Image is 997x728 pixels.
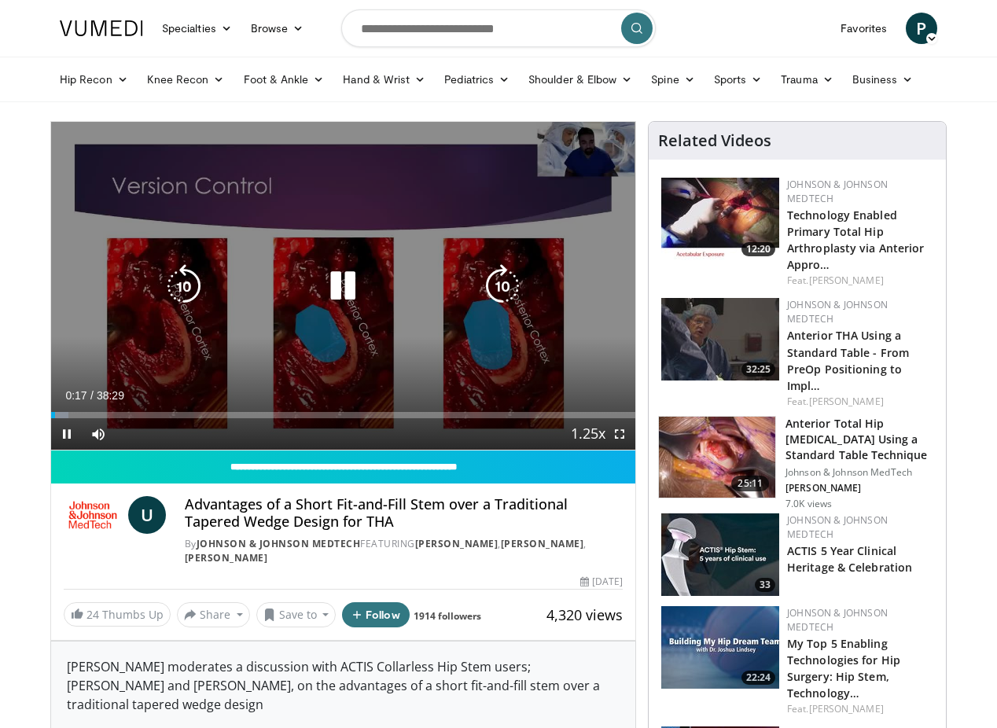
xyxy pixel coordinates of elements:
[65,389,86,402] span: 0:17
[185,496,623,530] h4: Advantages of a Short Fit-and-Fill Stem over a Traditional Tapered Wedge Design for THA
[333,64,435,95] a: Hand & Wrist
[755,578,775,592] span: 33
[787,178,888,205] a: Johnson & Johnson MedTech
[809,395,884,408] a: [PERSON_NAME]
[661,178,779,260] img: ca0d5772-d6f0-440f-9d9c-544dbf2110f6.150x105_q85_crop-smart_upscale.jpg
[86,607,99,622] span: 24
[415,537,498,550] a: [PERSON_NAME]
[809,702,884,715] a: [PERSON_NAME]
[234,64,334,95] a: Foot & Ankle
[787,274,933,288] div: Feat.
[414,609,481,623] a: 1914 followers
[546,605,623,624] span: 4,320 views
[51,122,635,450] video-js: Video Player
[785,466,936,479] p: Johnson & Johnson MedTech
[342,602,410,627] button: Follow
[741,242,775,256] span: 12:20
[90,389,94,402] span: /
[785,416,936,463] h3: Anterior Total Hip [MEDICAL_DATA] Using a Standard Table Technique
[60,20,143,36] img: VuMedi Logo
[659,417,775,498] img: 981f09db-b38d-4b2a-8611-0a469182ee2c.150x105_q85_crop-smart_upscale.jpg
[241,13,314,44] a: Browse
[177,602,250,627] button: Share
[128,496,166,534] a: U
[787,636,900,700] a: My Top 5 Enabling Technologies for Hip Surgery: Hip Stem, Technology…
[809,274,884,287] a: [PERSON_NAME]
[787,328,909,392] a: Anterior THA Using a Standard Table - From PreOp Positioning to Impl…
[435,64,519,95] a: Pediatrics
[906,13,937,44] a: P
[785,498,832,510] p: 7.0K views
[642,64,704,95] a: Spine
[83,418,114,450] button: Mute
[741,362,775,377] span: 32:25
[771,64,843,95] a: Trauma
[787,606,888,634] a: Johnson & Johnson MedTech
[341,9,656,47] input: Search topics, interventions
[787,543,912,575] a: ACTIS 5 Year Clinical Heritage & Celebration
[153,13,241,44] a: Specialties
[97,389,124,402] span: 38:29
[661,513,779,596] img: 2cb2a69d-587e-4ba2-8647-f28d6a0c30cd.150x105_q85_crop-smart_upscale.jpg
[580,575,623,589] div: [DATE]
[64,602,171,627] a: 24 Thumbs Up
[787,513,888,541] a: Johnson & Johnson MedTech
[185,537,623,565] div: By FEATURING , ,
[661,298,779,381] a: 32:25
[604,418,635,450] button: Fullscreen
[185,551,268,564] a: [PERSON_NAME]
[572,418,604,450] button: Playback Rate
[787,298,888,325] a: Johnson & Johnson MedTech
[658,416,936,510] a: 25:11 Anterior Total Hip [MEDICAL_DATA] Using a Standard Table Technique Johnson & Johnson MedTec...
[661,178,779,260] a: 12:20
[831,13,896,44] a: Favorites
[256,602,337,627] button: Save to
[519,64,642,95] a: Shoulder & Elbow
[731,476,769,491] span: 25:11
[741,671,775,685] span: 22:24
[787,208,925,272] a: Technology Enabled Primary Total Hip Arthroplasty via Anterior Appro…
[50,64,138,95] a: Hip Recon
[661,606,779,689] img: 9edc788b-f8bf-44bc-85fd-baefa362ab1c.150x105_q85_crop-smart_upscale.jpg
[785,482,936,495] p: [PERSON_NAME]
[197,537,361,550] a: Johnson & Johnson MedTech
[661,298,779,381] img: fb91acd8-bc04-4ae9-bde3-7c4933bf1daf.150x105_q85_crop-smart_upscale.jpg
[658,131,771,150] h4: Related Videos
[843,64,923,95] a: Business
[705,64,772,95] a: Sports
[661,606,779,689] a: 22:24
[787,395,933,409] div: Feat.
[501,537,584,550] a: [PERSON_NAME]
[64,496,122,534] img: Johnson & Johnson MedTech
[787,702,933,716] div: Feat.
[51,418,83,450] button: Pause
[661,513,779,596] a: 33
[138,64,234,95] a: Knee Recon
[51,412,635,418] div: Progress Bar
